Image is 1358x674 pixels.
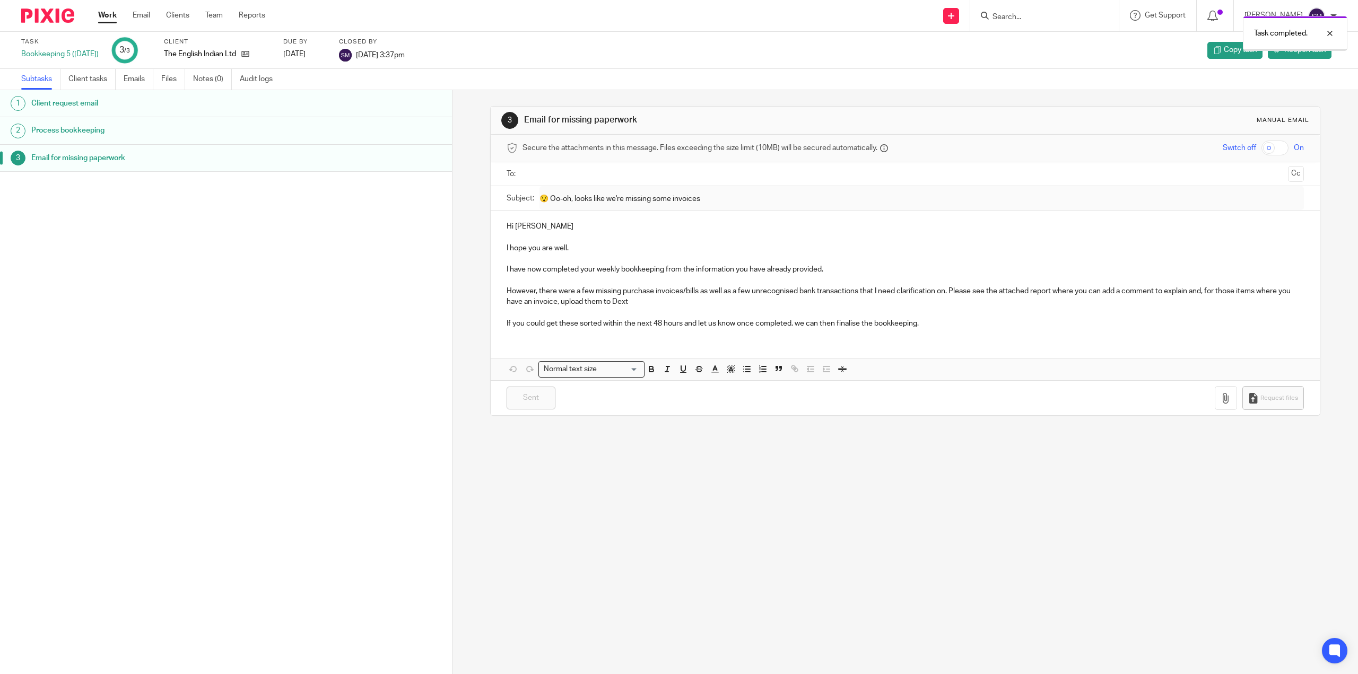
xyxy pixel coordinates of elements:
[31,150,305,166] h1: Email for missing paperwork
[11,124,25,138] div: 2
[21,38,99,46] label: Task
[1257,116,1309,125] div: Manual email
[1254,28,1308,39] p: Task completed.
[1308,7,1325,24] img: svg%3E
[507,318,1303,329] p: If you could get these sorted within the next 48 hours and let us know once completed, we can the...
[124,69,153,90] a: Emails
[524,115,928,126] h1: Email for missing paperwork
[339,38,405,46] label: Closed by
[164,38,270,46] label: Client
[356,51,405,58] span: [DATE] 3:37pm
[507,286,1303,308] p: However, there were a few missing purchase invoices/bills as well as a few unrecognised bank tran...
[193,69,232,90] a: Notes (0)
[11,151,25,165] div: 3
[507,221,1303,232] p: Hi [PERSON_NAME]
[68,69,116,90] a: Client tasks
[21,49,99,59] div: Bookkeeping 5 ([DATE])
[1260,394,1298,402] span: Request files
[31,95,305,111] h1: Client request email
[507,169,518,179] label: To:
[124,48,130,54] small: /3
[11,96,25,111] div: 1
[339,49,352,62] img: svg%3E
[507,387,555,409] input: Sent
[507,264,1303,275] p: I have now completed your weekly bookkeeping from the information you have already provided.
[600,364,638,375] input: Search for option
[283,38,326,46] label: Due by
[1223,143,1256,153] span: Switch off
[507,243,1303,253] p: I hope you are well.
[541,364,599,375] span: Normal text size
[166,10,189,21] a: Clients
[161,69,185,90] a: Files
[31,122,305,138] h1: Process bookkeeping
[98,10,117,21] a: Work
[119,44,130,56] div: 3
[538,361,645,378] div: Search for option
[283,49,326,59] div: [DATE]
[240,69,281,90] a: Audit logs
[1294,143,1304,153] span: On
[164,49,236,59] p: The English Indian Ltd
[133,10,150,21] a: Email
[523,143,877,153] span: Secure the attachments in this message. Files exceeding the size limit (10MB) will be secured aut...
[1288,166,1304,182] button: Cc
[501,112,518,129] div: 3
[507,193,534,204] label: Subject:
[21,8,74,23] img: Pixie
[205,10,223,21] a: Team
[239,10,265,21] a: Reports
[21,69,60,90] a: Subtasks
[1242,386,1304,410] button: Request files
